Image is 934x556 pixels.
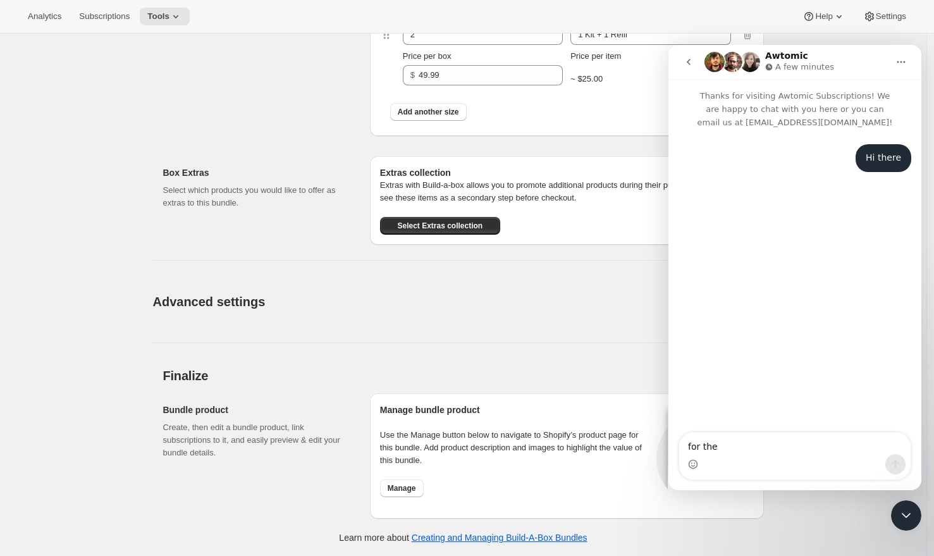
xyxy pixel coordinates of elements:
h2: Manage bundle product [380,404,653,416]
button: Analytics [20,8,69,25]
span: Price per box [403,51,452,61]
div: Price per item [570,50,730,63]
p: Use the Manage button below to navigate to Shopify’s product page for this bundle. Add product de... [380,429,653,467]
a: Creating and Managing Build-A-Box Bundles [412,533,587,543]
span: Tools [147,11,169,22]
h2: Box Extras [163,166,350,179]
span: Advanced settings [153,292,266,312]
span: Settings [876,11,906,22]
iframe: Intercom live chat [891,500,921,531]
span: $ [410,70,415,80]
button: Subscriptions [71,8,137,25]
span: Add another size [398,107,459,117]
button: Help [795,8,852,25]
p: Create, then edit a bundle product, link subscriptions to it, and easily preview & edit your bund... [163,421,350,459]
h2: Bundle product [163,404,350,416]
button: Select Extras collection [380,217,500,235]
h6: Extras collection [380,166,754,179]
input: Display label [570,25,730,45]
span: Analytics [28,11,61,22]
button: Advanced settings [145,277,746,326]
button: Manage [380,479,424,497]
input: Box size [403,25,544,45]
p: Learn more about [339,531,587,544]
span: Subscriptions [79,11,130,22]
button: Tools [140,8,190,25]
p: Select which products you would like to offer as extras to this bundle. [163,184,350,209]
span: Help [815,11,832,22]
input: 10.00 [419,65,544,85]
span: Manage [388,483,416,493]
button: Add another size [390,103,467,121]
h2: Finalize [163,368,764,383]
div: ~ $25.00 [570,73,730,85]
iframe: Intercom live chat [668,45,921,490]
button: Settings [856,8,914,25]
span: Select Extras collection [397,221,482,231]
p: Extras with Build-a-box allows you to promote additional products during their purchase. Customer... [380,179,754,204]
